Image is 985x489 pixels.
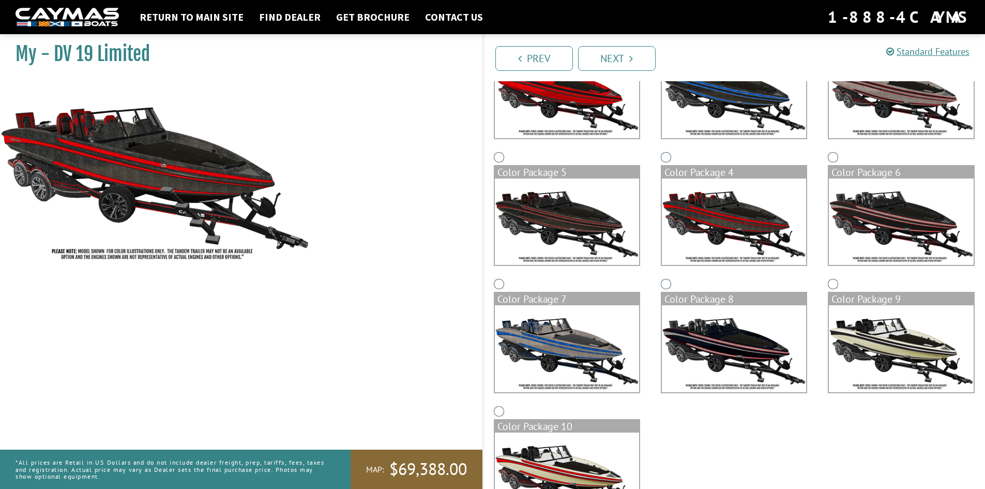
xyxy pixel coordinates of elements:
[662,305,806,392] img: color_package_473.png
[662,293,806,305] div: Color Package 8
[495,420,639,433] div: Color Package 10
[829,293,973,305] div: Color Package 9
[495,46,573,71] a: Prev
[829,179,973,265] img: color_package_471.png
[662,179,806,265] img: color_package_470.png
[828,6,969,28] div: 1-888-4CAYMAS
[495,166,639,179] div: Color Package 5
[578,46,656,71] a: Next
[495,293,639,305] div: Color Package 7
[16,8,119,27] img: white-logo-c9c8dbefe5ff5ceceb0f0178aa75bf4bb51f6bca0971e226c86eb53dfe498488.png
[134,10,249,24] a: Return to main site
[829,166,973,179] div: Color Package 6
[662,51,806,138] img: color_package_467.png
[16,42,457,66] h1: My - DV 19 Limited
[662,166,806,179] div: Color Package 4
[331,10,415,24] a: Get Brochure
[886,46,969,57] a: Standard Features
[420,10,488,24] a: Contact Us
[495,51,639,138] img: color_package_466.png
[495,179,639,265] img: color_package_469.png
[16,454,327,485] p: *All prices are Retail in US Dollars and do not include dealer freight, prep, tariffs, fees, taxe...
[495,305,639,392] img: color_package_472.png
[829,51,973,138] img: color_package_468.png
[389,458,467,480] span: $69,388.00
[829,305,973,392] img: color_package_474.png
[254,10,326,24] a: Find Dealer
[366,464,384,475] span: MAP:
[351,450,482,489] a: MAP:$69,388.00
